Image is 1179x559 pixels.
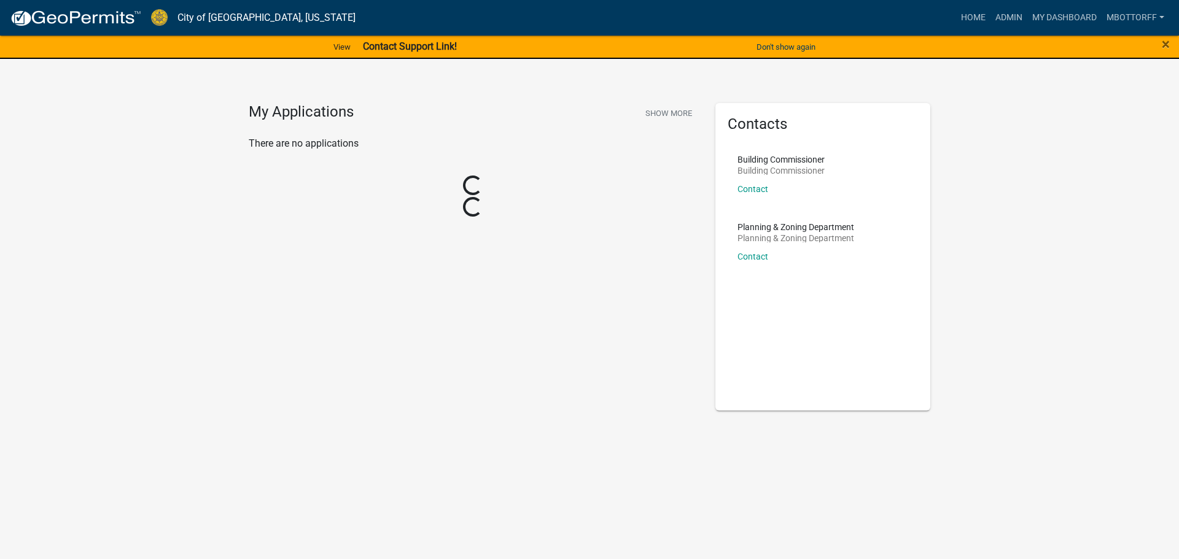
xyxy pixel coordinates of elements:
[737,252,768,261] a: Contact
[151,9,168,26] img: City of Jeffersonville, Indiana
[640,103,697,123] button: Show More
[1162,37,1170,52] button: Close
[737,184,768,194] a: Contact
[249,103,354,121] h4: My Applications
[1162,36,1170,53] span: ×
[329,37,356,57] a: View
[1027,6,1102,29] a: My Dashboard
[737,223,854,231] p: Planning & Zoning Department
[752,37,820,57] button: Don't show again
[990,6,1027,29] a: Admin
[363,40,457,52] strong: Contact Support Link!
[177,7,356,28] a: City of [GEOGRAPHIC_DATA], [US_STATE]
[737,234,854,242] p: Planning & Zoning Department
[737,155,825,164] p: Building Commissioner
[737,166,825,175] p: Building Commissioner
[728,115,918,133] h5: Contacts
[249,136,697,151] p: There are no applications
[1102,6,1169,29] a: Mbottorff
[956,6,990,29] a: Home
